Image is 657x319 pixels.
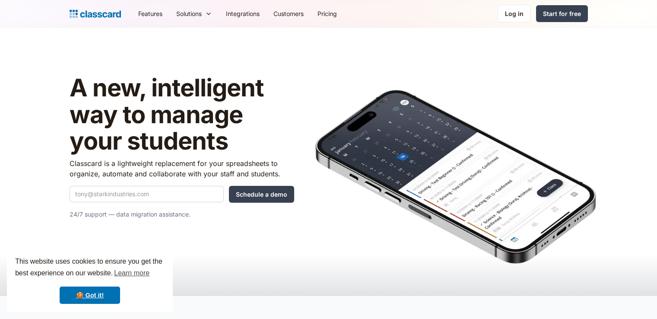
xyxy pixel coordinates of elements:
input: tony@starkindustries.com [70,186,224,202]
p: 24/7 support — data migration assistance. [70,209,294,220]
a: learn more about cookies [113,267,151,280]
a: home [70,8,121,20]
a: Start for free [536,5,588,22]
form: Quick Demo Form [70,186,294,203]
div: Start for free [543,9,581,18]
h1: A new, intelligent way to manage your students [70,75,294,155]
a: Log in [498,5,531,22]
a: Features [131,4,169,23]
a: Integrations [219,4,267,23]
div: cookieconsent [7,248,173,312]
span: This website uses cookies to ensure you get the best experience on our website. [15,256,165,280]
a: Customers [267,4,311,23]
a: dismiss cookie message [60,287,120,304]
div: Solutions [176,9,202,18]
a: Pricing [311,4,344,23]
div: Solutions [169,4,219,23]
p: Classcard is a lightweight replacement for your spreadsheets to organize, automate and collaborat... [70,158,294,179]
input: Schedule a demo [229,186,294,203]
div: Log in [505,9,524,18]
